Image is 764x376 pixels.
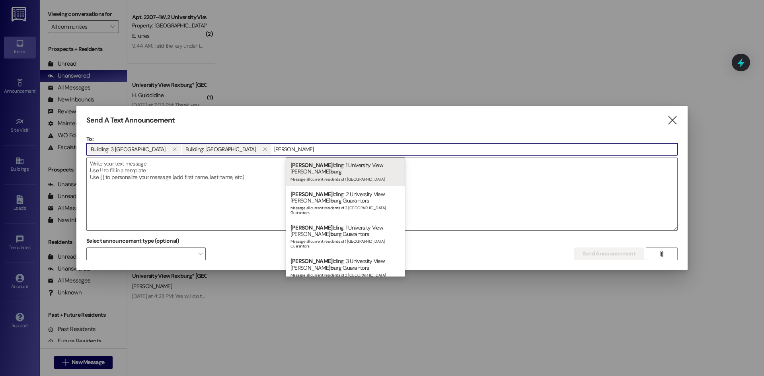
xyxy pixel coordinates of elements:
p: To: [86,135,678,143]
div: lding: 1 University View [PERSON_NAME] rg Guarantors [286,220,405,253]
div: lding: 2 University View [PERSON_NAME] rg Guarantors [286,186,405,220]
span: Building: 3 University View Rexburg [91,144,166,154]
button: Building: 3 University View Rexburg [169,144,181,154]
div: Message all current residents of 2 [GEOGRAPHIC_DATA] Guarantors [290,204,400,215]
input: Type to select the units, buildings, or communities you want to message. (e.g. 'Unit 1A', 'Buildi... [272,143,677,155]
h3: Send A Text Announcement [86,116,175,125]
div: lding: 1 University View [PERSON_NAME] rg [286,157,405,186]
span: [PERSON_NAME] [290,162,333,169]
span: bu [330,197,337,204]
i:  [172,146,177,152]
span: [PERSON_NAME] [290,257,333,265]
span: Building: 2 University View Rexburg [185,144,256,154]
label: Select announcement type (optional) [86,235,179,247]
div: Message all current residents of 1 [GEOGRAPHIC_DATA] Guarantors [290,237,400,248]
i:  [667,116,678,125]
i:  [263,146,267,152]
span: bu [330,168,337,175]
i:  [659,251,665,257]
div: Message all current residents of 3 [GEOGRAPHIC_DATA] Guarantors [290,271,400,282]
span: bu [330,230,337,238]
button: Building: 2 University View Rexburg [259,144,271,154]
span: [PERSON_NAME] [290,224,333,231]
div: lding: 3 University View [PERSON_NAME] rg Guarantors [286,253,405,286]
span: Send Announcement [583,249,635,258]
button: Send Announcement [574,247,644,260]
span: [PERSON_NAME] [290,191,333,198]
div: Message all current residents of 1 [GEOGRAPHIC_DATA] [290,175,400,182]
span: bu [330,264,337,271]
